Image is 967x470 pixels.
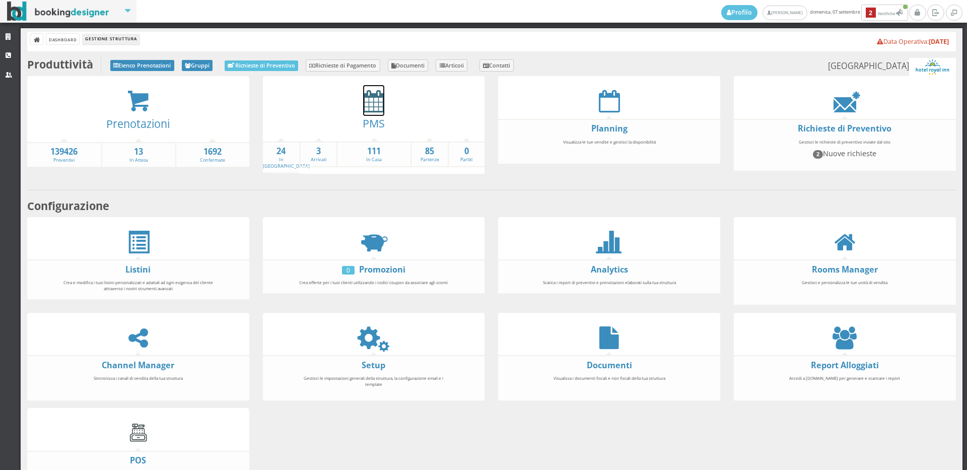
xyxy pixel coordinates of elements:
a: Contatti [479,59,514,72]
h4: Nuove richieste [768,149,922,158]
a: Channel Manager [102,360,174,371]
small: [GEOGRAPHIC_DATA] [828,58,955,76]
a: Analytics [591,264,628,275]
div: Sincronizza i canali di vendita della tua struttura [56,371,220,397]
img: ea773b7e7d3611ed9c9d0608f5526cb6.png [909,58,955,76]
div: Scarica i report di preventivi e prenotazioni elaborati sulla tua struttura [528,275,691,290]
strong: 139426 [27,146,101,158]
b: Produttività [27,57,93,72]
strong: 0 [449,146,485,157]
div: Crea offerte per i tuoi clienti utilizzando i codici coupon da associare agli sconti [292,275,455,290]
a: [PERSON_NAME] [763,6,807,20]
a: 3Arrivati [301,146,336,163]
strong: 24 [263,146,300,157]
a: 1692Confermate [176,146,249,164]
a: Richieste di Preventivo [225,60,298,71]
strong: 3 [301,146,336,157]
a: Elenco Prenotazioni [110,60,174,71]
span: domenica, 07 settembre [721,5,909,21]
div: Accedi a [DOMAIN_NAME] per generare e scaricare i report [763,371,926,397]
a: PMS [363,116,385,130]
a: POS [130,455,146,466]
a: Planning [591,123,628,134]
strong: 1692 [176,146,249,158]
div: Gestisci e personalizza le tue unità di vendita [763,275,926,302]
a: Documenti [587,360,632,371]
a: 139426Preventivi [27,146,101,164]
strong: 85 [411,146,447,157]
a: Report Alloggiati [811,360,879,371]
a: 13In Attesa [102,146,175,164]
a: Setup [362,360,385,371]
a: Richieste di Pagamento [306,59,380,72]
div: Gestisci le richieste di preventivo inviate dal sito [763,135,926,168]
img: cash-register.gif [127,422,150,444]
a: Prenotazioni [106,116,170,131]
a: 0Partiti [449,146,485,163]
b: Configurazione [27,198,109,213]
img: BookingDesigner.com [7,2,109,21]
a: Gruppi [182,60,213,71]
a: Articoli [436,59,467,72]
a: 85Partenze [411,146,447,163]
a: Documenti [388,59,429,72]
div: Visualizza i documenti fiscali e non fiscali della tua struttura [528,371,691,397]
div: Visualizza le tue vendite e gestisci la disponibilità [528,135,691,161]
a: Promozioni [359,264,405,275]
a: Profilo [721,5,757,20]
b: 2 [866,8,876,18]
a: Data Operativa:[DATE] [877,37,949,46]
a: 24In [GEOGRAPHIC_DATA] [263,146,310,169]
li: Gestione Struttura [83,34,139,45]
div: Gestisci le impostazioni generali della struttura, la configurazione email e i template [292,371,455,397]
a: Dashboard [46,34,79,44]
b: [DATE] [929,37,949,46]
button: 2Notifiche [861,5,908,21]
span: 2 [813,150,823,158]
strong: 111 [337,146,410,157]
a: 111In Casa [337,146,410,163]
strong: 13 [102,146,175,158]
div: Crea e modifica i tuoi listini personalizzati e adattali ad ogni esigenza del cliente attraverso ... [56,275,220,296]
div: 0 [342,266,355,275]
a: Listini [125,264,151,275]
a: Richieste di Preventivo [798,123,891,134]
a: Rooms Manager [812,264,878,275]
